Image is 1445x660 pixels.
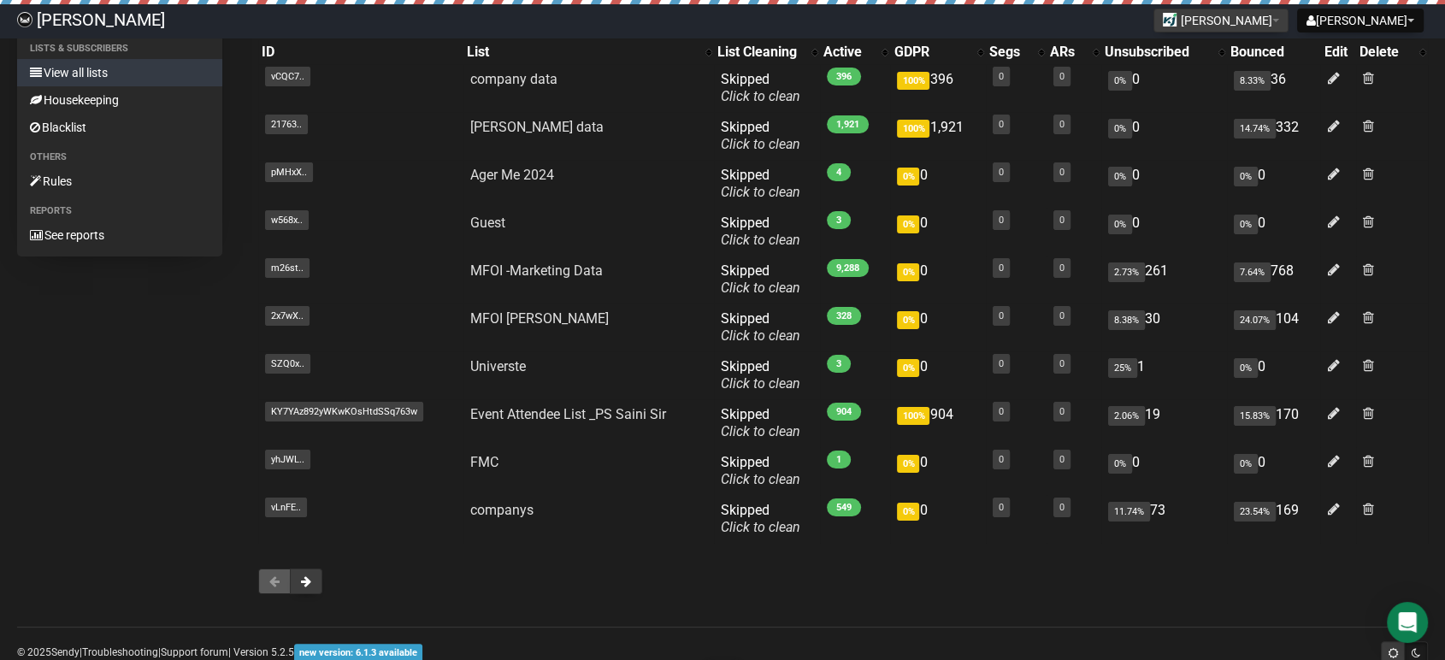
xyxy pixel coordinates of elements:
[721,280,800,296] a: Click to clean
[1101,112,1227,160] td: 0
[1105,44,1210,61] div: Unsubscribed
[721,406,800,439] span: Skipped
[890,40,985,64] th: GDPR: No sort applied, activate to apply an ascending sort
[265,67,310,86] span: vCQC7..
[827,211,851,229] span: 3
[1320,40,1356,64] th: Edit: No sort applied, sorting is disabled
[258,40,463,64] th: ID: No sort applied, sorting is disabled
[897,72,929,90] span: 100%
[721,423,800,439] a: Click to clean
[1234,406,1276,426] span: 15.83%
[897,215,919,233] span: 0%
[890,160,985,208] td: 0
[989,44,1030,61] div: Segs
[897,455,919,473] span: 0%
[1359,44,1411,61] div: Delete
[1059,262,1065,274] a: 0
[721,310,800,344] span: Skipped
[721,167,800,200] span: Skipped
[1047,40,1100,64] th: ARs: No sort applied, activate to apply an ascending sort
[897,263,919,281] span: 0%
[17,221,222,249] a: See reports
[721,502,800,535] span: Skipped
[467,44,697,61] div: List
[265,210,309,230] span: w568x..
[1234,119,1276,138] span: 14.74%
[470,358,526,374] a: Universte
[265,450,310,469] span: yhJWL..
[1108,119,1132,138] span: 0%
[265,162,313,182] span: pMHxX..
[463,40,714,64] th: List: No sort applied, activate to apply an ascending sort
[827,498,861,516] span: 549
[1101,351,1227,399] td: 1
[721,88,800,104] a: Click to clean
[721,262,800,296] span: Skipped
[1234,502,1276,522] span: 23.54%
[294,646,422,658] a: new version: 6.1.3 available
[827,163,851,181] span: 4
[265,306,310,326] span: 2x7wX..
[265,354,310,374] span: SZQ0x..
[1227,447,1321,495] td: 0
[1108,502,1150,522] span: 11.74%
[897,407,929,425] span: 100%
[82,646,158,658] a: Troubleshooting
[1108,215,1132,234] span: 0%
[999,358,1004,369] a: 0
[1108,262,1145,282] span: 2.73%
[827,451,851,468] span: 1
[721,454,800,487] span: Skipped
[265,258,310,278] span: m26st..
[721,119,800,152] span: Skipped
[470,119,604,135] a: [PERSON_NAME] data
[827,259,869,277] span: 9,288
[1059,215,1065,226] a: 0
[1108,71,1132,91] span: 0%
[265,115,308,134] span: 21763..
[1227,256,1321,303] td: 768
[820,40,890,64] th: Active: No sort applied, activate to apply an ascending sort
[1101,208,1227,256] td: 0
[1297,9,1424,32] button: [PERSON_NAME]
[890,351,985,399] td: 0
[51,646,80,658] a: Sendy
[721,232,800,248] a: Click to clean
[470,215,505,231] a: Guest
[1101,447,1227,495] td: 0
[721,358,800,392] span: Skipped
[1101,64,1227,112] td: 0
[1356,40,1428,64] th: Delete: No sort applied, activate to apply an ascending sort
[1059,119,1065,130] a: 0
[1387,602,1428,643] div: Open Intercom Messenger
[1153,9,1289,32] button: [PERSON_NAME]
[1227,303,1321,351] td: 104
[17,86,222,114] a: Housekeeping
[17,59,222,86] a: View all lists
[1101,40,1227,64] th: Unsubscribed: No sort applied, activate to apply an ascending sort
[721,184,800,200] a: Click to clean
[1230,44,1318,61] div: Bounced
[890,447,985,495] td: 0
[999,71,1004,82] a: 0
[721,327,800,344] a: Click to clean
[1227,208,1321,256] td: 0
[265,498,307,517] span: vLnFE..
[1234,71,1271,91] span: 8.33%
[827,115,869,133] span: 1,921
[1059,310,1065,321] a: 0
[999,502,1004,513] a: 0
[1324,44,1353,61] div: Edit
[897,311,919,329] span: 0%
[17,147,222,168] li: Others
[1108,454,1132,474] span: 0%
[470,71,557,87] a: company data
[999,262,1004,274] a: 0
[721,471,800,487] a: Click to clean
[470,310,609,327] a: MFOI [PERSON_NAME]
[890,399,985,447] td: 904
[265,402,423,421] span: KY7YAz892yWKwKOsHtdSSq763w
[1059,502,1065,513] a: 0
[17,114,222,141] a: Blacklist
[1234,215,1258,234] span: 0%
